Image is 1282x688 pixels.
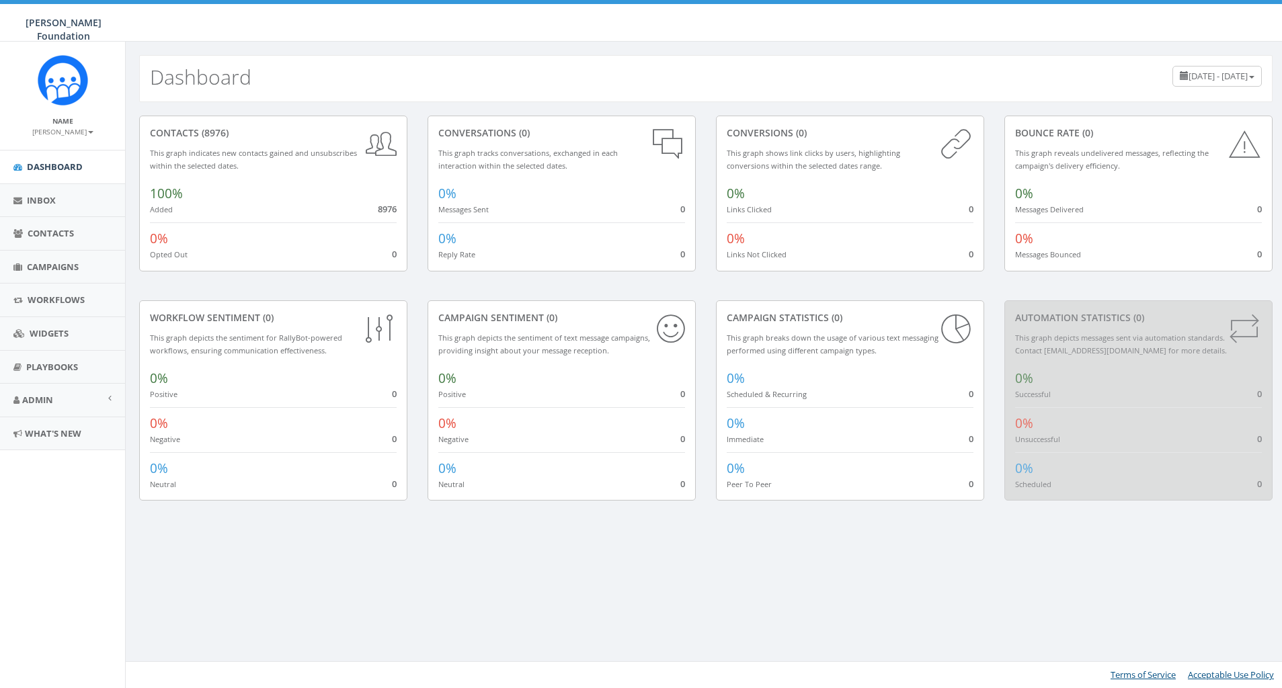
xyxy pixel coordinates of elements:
span: 0% [1015,415,1033,432]
span: Admin [22,394,53,406]
small: This graph tracks conversations, exchanged in each interaction within the selected dates. [438,148,618,171]
small: This graph breaks down the usage of various text messaging performed using different campaign types. [727,333,938,355]
div: Workflow Sentiment [150,311,397,325]
small: Scheduled & Recurring [727,389,807,399]
span: 0% [438,460,456,477]
div: Bounce Rate [1015,126,1262,140]
span: 0% [1015,230,1033,247]
small: Unsuccessful [1015,434,1060,444]
small: This graph shows link clicks by users, highlighting conversions within the selected dates range. [727,148,900,171]
span: 0% [438,230,456,247]
span: 0% [727,460,745,477]
span: 0 [1257,478,1262,490]
span: 0% [150,230,168,247]
span: (0) [1080,126,1093,139]
div: Campaign Statistics [727,311,973,325]
span: 0% [727,370,745,387]
span: 0 [1257,248,1262,260]
span: 0% [438,415,456,432]
small: Name [52,116,73,126]
span: Campaigns [27,261,79,273]
span: 0% [1015,185,1033,202]
small: Successful [1015,389,1051,399]
span: 0 [680,433,685,445]
h2: Dashboard [150,66,251,88]
span: (0) [1131,311,1144,324]
small: Negative [150,434,180,444]
small: Messages Bounced [1015,249,1081,259]
small: Added [150,204,173,214]
span: 0 [680,388,685,400]
span: 0 [392,478,397,490]
span: 0 [969,433,973,445]
a: Terms of Service [1111,669,1176,681]
div: Campaign Sentiment [438,311,685,325]
small: Neutral [150,479,176,489]
span: 0% [150,370,168,387]
small: Opted Out [150,249,188,259]
small: Peer To Peer [727,479,772,489]
small: Links Not Clicked [727,249,787,259]
span: (0) [544,311,557,324]
a: [PERSON_NAME] [32,125,93,137]
span: 0% [150,460,168,477]
small: Positive [150,389,177,399]
small: This graph indicates new contacts gained and unsubscribes within the selected dates. [150,148,357,171]
small: This graph depicts the sentiment of text message campaigns, providing insight about your message ... [438,333,650,355]
span: 0 [969,248,973,260]
span: [DATE] - [DATE] [1189,70,1248,82]
span: 0 [392,248,397,260]
span: 0 [1257,433,1262,445]
span: 0% [438,370,456,387]
span: 0% [438,185,456,202]
span: 0 [392,433,397,445]
div: contacts [150,126,397,140]
div: conversions [727,126,973,140]
span: [PERSON_NAME] Foundation [26,16,102,42]
span: Workflows [28,294,85,306]
span: (0) [829,311,842,324]
span: 0% [1015,460,1033,477]
span: 100% [150,185,183,202]
span: 0% [727,185,745,202]
span: 0 [392,388,397,400]
span: Inbox [27,194,56,206]
span: 0 [1257,388,1262,400]
span: 0% [150,415,168,432]
div: Automation Statistics [1015,311,1262,325]
span: What's New [25,427,81,439]
span: (0) [516,126,530,139]
small: Neutral [438,479,465,489]
small: Reply Rate [438,249,475,259]
span: (0) [793,126,807,139]
small: Positive [438,389,466,399]
span: 0% [727,230,745,247]
small: Messages Sent [438,204,489,214]
div: conversations [438,126,685,140]
small: This graph depicts the sentiment for RallyBot-powered workflows, ensuring communication effective... [150,333,342,355]
span: Widgets [30,327,69,339]
span: 0 [969,388,973,400]
a: Acceptable Use Policy [1188,669,1274,681]
span: 0 [680,248,685,260]
small: [PERSON_NAME] [32,127,93,136]
small: Negative [438,434,469,444]
span: Playbooks [26,361,78,373]
span: 0% [727,415,745,432]
small: Scheduled [1015,479,1051,489]
span: 0 [969,478,973,490]
span: Contacts [28,227,74,239]
span: 0% [1015,370,1033,387]
span: Dashboard [27,161,83,173]
small: Messages Delivered [1015,204,1084,214]
span: 0 [1257,203,1262,215]
span: 8976 [378,203,397,215]
span: (0) [260,311,274,324]
span: (8976) [199,126,229,139]
span: 0 [680,478,685,490]
small: This graph depicts messages sent via automation standards. Contact [EMAIL_ADDRESS][DOMAIN_NAME] f... [1015,333,1227,355]
span: 0 [680,203,685,215]
img: Rally_Corp_Icon.png [38,55,88,105]
small: This graph reveals undelivered messages, reflecting the campaign's delivery efficiency. [1015,148,1209,171]
small: Immediate [727,434,764,444]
